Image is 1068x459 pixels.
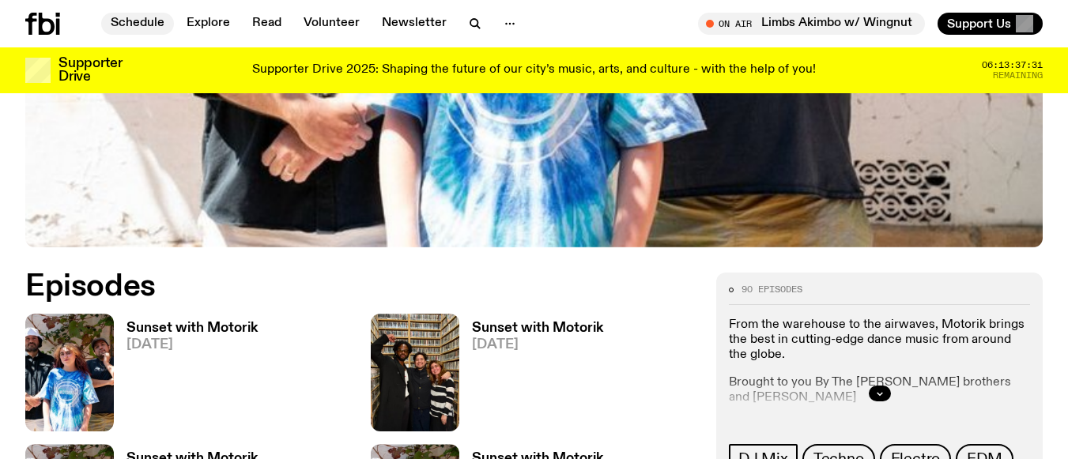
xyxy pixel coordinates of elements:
[101,13,174,35] a: Schedule
[742,285,802,294] span: 90 episodes
[25,314,114,431] img: Andrew, Reenie, and Pat stand in a row, smiling at the camera, in dappled light with a vine leafe...
[114,322,258,431] a: Sunset with Motorik[DATE]
[243,13,291,35] a: Read
[177,13,240,35] a: Explore
[698,13,925,35] button: On AirLimbs Akimbo w/ Wingnut
[459,322,603,431] a: Sunset with Motorik[DATE]
[126,322,258,335] h3: Sunset with Motorik
[58,57,122,84] h3: Supporter Drive
[126,338,258,352] span: [DATE]
[729,318,1030,363] p: From the warehouse to the airwaves, Motorik brings the best in cutting-edge dance music from arou...
[372,13,456,35] a: Newsletter
[472,338,603,352] span: [DATE]
[947,17,1011,31] span: Support Us
[993,71,1043,80] span: Remaining
[252,63,816,77] p: Supporter Drive 2025: Shaping the future of our city’s music, arts, and culture - with the help o...
[472,322,603,335] h3: Sunset with Motorik
[294,13,369,35] a: Volunteer
[938,13,1043,35] button: Support Us
[982,61,1043,70] span: 06:13:37:31
[25,273,697,301] h2: Episodes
